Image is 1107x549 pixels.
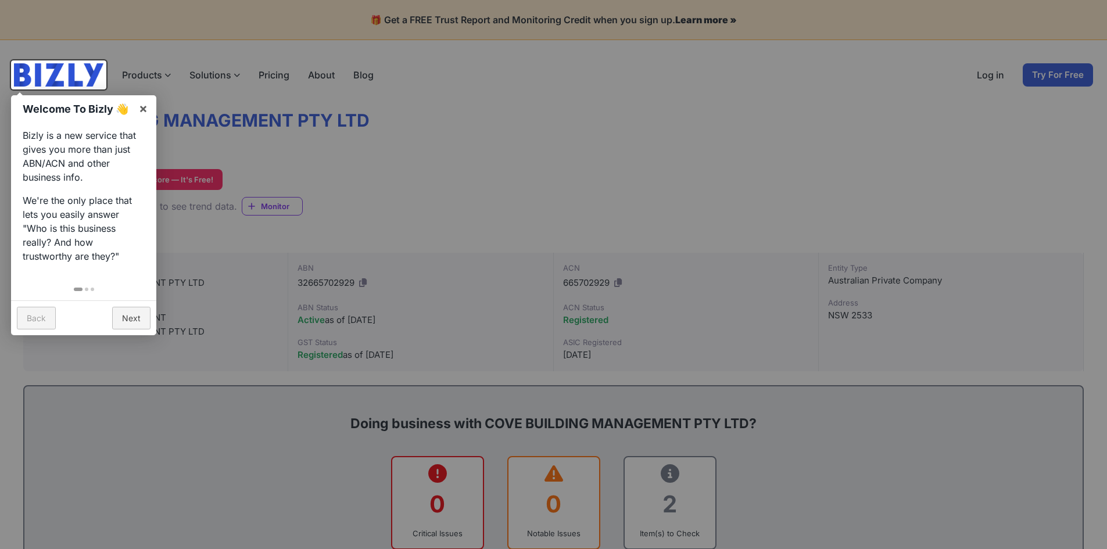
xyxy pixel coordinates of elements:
[23,101,132,117] h1: Welcome To Bizly 👋
[17,307,56,329] a: Back
[130,95,156,121] a: ×
[23,128,145,184] p: Bizly is a new service that gives you more than just ABN/ACN and other business info.
[23,193,145,263] p: We're the only place that lets you easily answer "Who is this business really? And how trustworth...
[112,307,151,329] a: Next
